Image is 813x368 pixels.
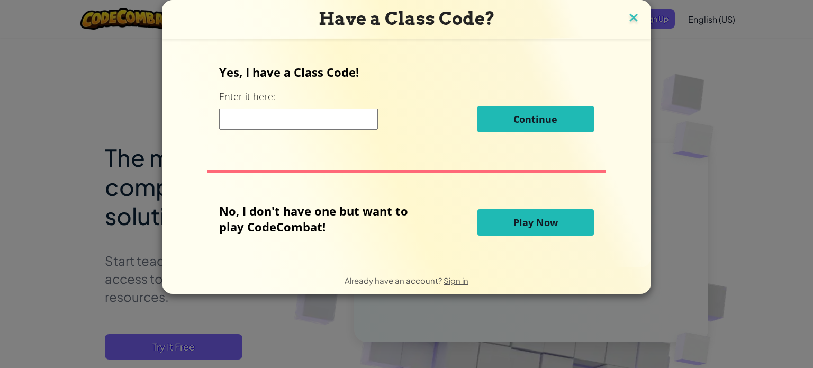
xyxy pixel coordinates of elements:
[219,64,593,80] p: Yes, I have a Class Code!
[444,275,468,285] a: Sign in
[513,216,558,229] span: Play Now
[477,209,594,236] button: Play Now
[513,113,557,125] span: Continue
[319,8,495,29] span: Have a Class Code?
[477,106,594,132] button: Continue
[345,275,444,285] span: Already have an account?
[219,203,424,235] p: No, I don't have one but want to play CodeCombat!
[219,90,275,103] label: Enter it here:
[627,11,640,26] img: close icon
